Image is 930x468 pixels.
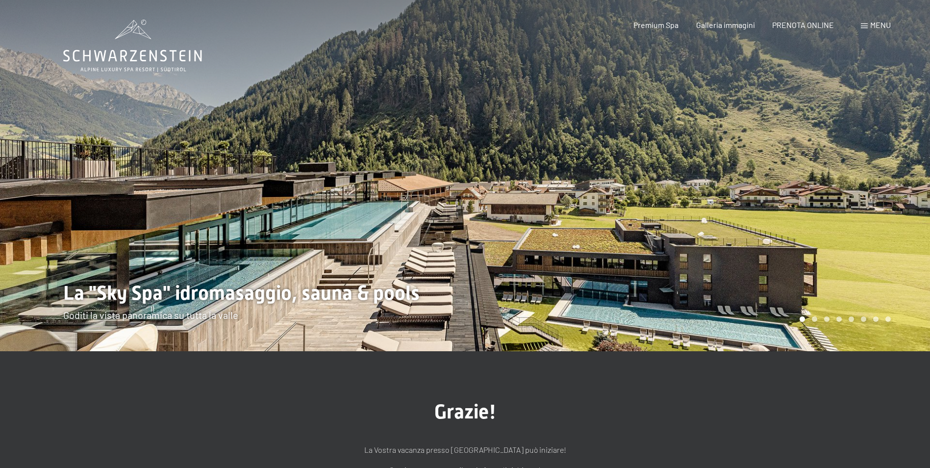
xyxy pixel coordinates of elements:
a: PRENOTA ONLINE [772,20,834,29]
div: Carousel Page 8 [885,316,891,322]
div: Carousel Page 2 [812,316,817,322]
a: Galleria immagini [696,20,755,29]
div: Carousel Pagination [796,316,891,322]
span: Grazie! [434,400,496,423]
div: Carousel Page 5 [849,316,854,322]
p: La Vostra vacanza presso [GEOGRAPHIC_DATA] può iniziare! [220,443,710,456]
div: Carousel Page 7 [873,316,879,322]
div: Carousel Page 6 [861,316,866,322]
div: Carousel Page 4 [836,316,842,322]
div: Carousel Page 3 [824,316,829,322]
span: Menu [870,20,891,29]
a: Premium Spa [633,20,679,29]
div: Carousel Page 1 (Current Slide) [800,316,805,322]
